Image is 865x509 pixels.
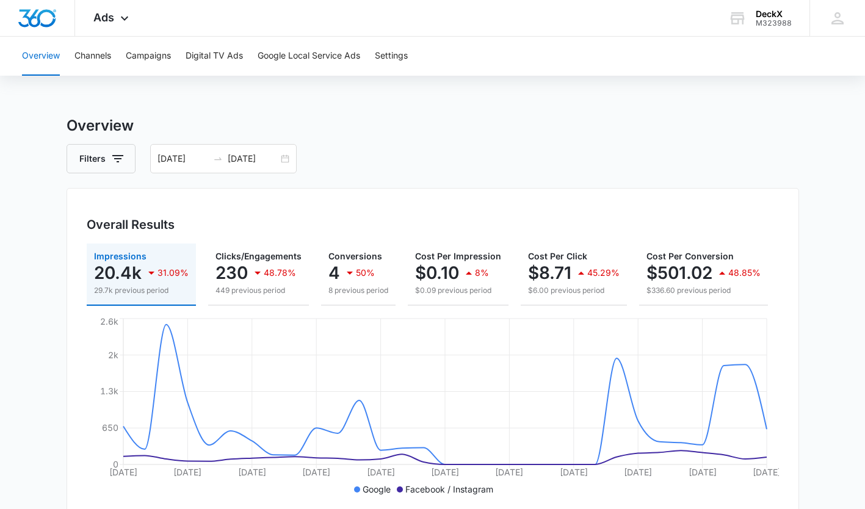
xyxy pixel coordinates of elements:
span: Cost Per Click [528,251,587,261]
h3: Overall Results [87,215,175,234]
tspan: [DATE] [688,467,716,477]
tspan: [DATE] [173,467,201,477]
tspan: [DATE] [366,467,394,477]
tspan: 2k [108,350,118,360]
p: 8% [475,269,489,277]
p: $0.09 previous period [415,285,501,296]
p: 20.4k [94,263,142,283]
button: Settings [375,37,408,76]
p: 29.7k previous period [94,285,189,296]
p: 4 [328,263,340,283]
button: Google Local Service Ads [258,37,360,76]
span: Conversions [328,251,382,261]
p: 48.78% [264,269,296,277]
tspan: [DATE] [559,467,587,477]
p: $0.10 [415,263,459,283]
button: Filters [67,144,136,173]
tspan: [DATE] [753,467,781,477]
span: to [213,154,223,164]
p: 48.85% [728,269,761,277]
p: $501.02 [646,263,712,283]
input: Start date [157,152,208,165]
button: Digital TV Ads [186,37,243,76]
tspan: [DATE] [624,467,652,477]
div: account name [756,9,792,19]
p: 449 previous period [215,285,302,296]
tspan: [DATE] [302,467,330,477]
button: Campaigns [126,37,171,76]
input: End date [228,152,278,165]
tspan: [DATE] [431,467,459,477]
tspan: [DATE] [109,467,137,477]
span: Impressions [94,251,147,261]
span: Cost Per Impression [415,251,501,261]
p: 45.29% [587,269,620,277]
div: account id [756,19,792,27]
button: Channels [74,37,111,76]
span: Cost Per Conversion [646,251,734,261]
button: Overview [22,37,60,76]
tspan: [DATE] [237,467,266,477]
p: Facebook / Instagram [405,483,493,496]
p: 50% [356,269,375,277]
span: swap-right [213,154,223,164]
p: $8.71 [528,263,571,283]
span: Ads [93,11,114,24]
tspan: 2.6k [100,316,118,327]
span: Clicks/Engagements [215,251,302,261]
tspan: 0 [113,459,118,469]
p: 230 [215,263,248,283]
p: 31.09% [157,269,189,277]
h3: Overview [67,115,799,137]
p: Google [363,483,391,496]
tspan: [DATE] [495,467,523,477]
p: $336.60 previous period [646,285,761,296]
tspan: 650 [102,422,118,433]
tspan: 1.3k [100,386,118,396]
p: 8 previous period [328,285,388,296]
p: $6.00 previous period [528,285,620,296]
